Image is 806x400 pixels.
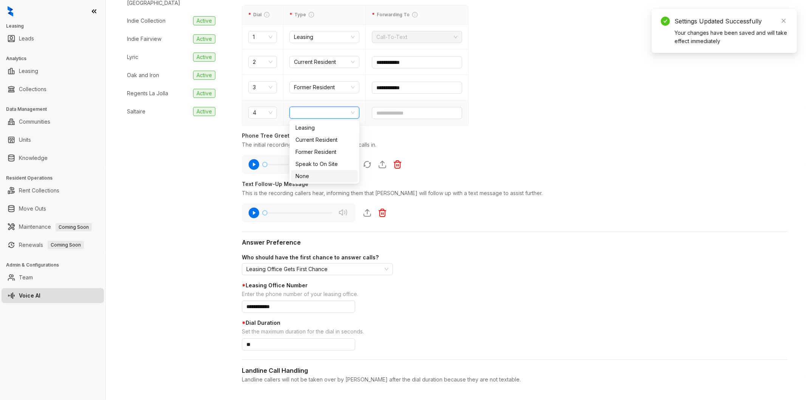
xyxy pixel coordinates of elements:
div: Who should have the first chance to answer calls? [242,253,788,262]
div: Current Resident [291,134,358,146]
li: Rent Collections [2,183,104,198]
div: Text Follow-Up Message [242,180,788,188]
li: Voice AI [2,288,104,303]
a: Collections [19,82,46,97]
div: Regents La Jolla [127,89,168,98]
a: Knowledge [19,150,48,166]
span: Active [193,89,215,98]
div: Speak to On Site [291,158,358,170]
a: Rent Collections [19,183,59,198]
div: Saltaire [127,107,145,116]
div: Landline Call Handling [242,366,788,375]
li: Leasing [2,64,104,79]
li: Maintenance [2,219,104,234]
div: Your changes have been saved and will take effect immediately [675,29,788,45]
div: Leasing [291,122,358,134]
li: Move Outs [2,201,104,216]
a: RenewalsComing Soon [19,237,84,253]
div: Type [289,11,359,19]
div: Lyric [127,53,138,61]
h3: Leasing [6,23,105,29]
h3: Analytics [6,55,105,62]
h3: Data Management [6,106,105,113]
div: Leasing [295,124,353,132]
li: Renewals [2,237,104,253]
a: Close [780,17,788,25]
li: Collections [2,82,104,97]
div: Oak and Iron [127,71,159,79]
a: Voice AI [19,288,40,303]
span: Leasing [294,31,355,43]
a: Communities [19,114,50,129]
span: 1 [253,31,272,43]
span: Coming Soon [56,223,92,231]
span: check-circle [661,17,670,26]
span: Call-To-Text [376,31,458,43]
div: Leasing Office Number [242,281,788,290]
div: Indie Collection [127,17,166,25]
div: Phone Tree Greeting Audio [242,132,788,140]
span: 2 [253,56,272,68]
span: Former Resident [294,82,355,93]
span: Active [193,16,215,25]
li: Knowledge [2,150,104,166]
div: Former Resident [295,148,353,156]
a: Units [19,132,31,147]
span: Leasing Office Gets First Chance [246,264,388,275]
li: Leads [2,31,104,46]
div: Set the maximum duration for the dial in seconds. [242,328,788,337]
div: Settings Updated Successfully [675,17,788,26]
li: Communities [2,114,104,129]
div: The initial recording that plays when someone calls in. [242,141,788,149]
span: Active [193,53,215,62]
div: Indie Fairview [127,35,161,43]
a: Move Outs [19,201,46,216]
span: 3 [253,82,272,93]
span: 4 [253,107,272,118]
div: Current Resident [295,136,353,144]
div: Former Resident [291,146,358,158]
div: Speak to On Site [295,160,353,168]
a: Team [19,270,33,285]
div: Dial [248,11,277,19]
div: None [291,170,358,182]
li: Units [2,132,104,147]
div: Answer Preference [242,238,788,247]
div: None [295,172,353,180]
span: close [781,18,786,23]
div: Enter the phone number of your leasing office. [242,290,788,299]
li: Team [2,270,104,285]
span: Coming Soon [48,241,84,249]
a: Leads [19,31,34,46]
div: Landline callers will not be taken over by [PERSON_NAME] after the dial duration because they are... [242,375,788,384]
img: logo [8,6,13,17]
span: Active [193,34,215,43]
h3: Resident Operations [6,175,105,181]
a: Leasing [19,64,38,79]
h3: Admin & Configurations [6,262,105,268]
div: Dial Duration [242,319,788,327]
div: This is the recording callers hear, informing them that [PERSON_NAME] will follow up with a text ... [242,189,788,197]
span: Current Resident [294,56,355,68]
div: Forwarding To [372,11,462,19]
span: Active [193,107,215,116]
span: Active [193,71,215,80]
